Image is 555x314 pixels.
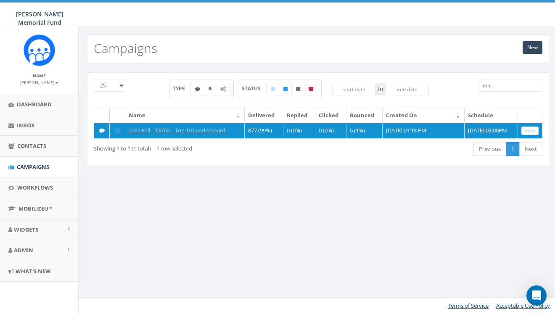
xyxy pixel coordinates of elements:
span: to [375,83,385,95]
th: Name: activate to sort column ascending [125,108,245,123]
small: [PERSON_NAME] [20,79,58,85]
span: Inbox [17,121,35,129]
img: Rally_Corp_Icon.png [24,34,55,66]
span: Contacts [17,142,46,150]
th: Delivered [245,108,283,123]
td: [DATE] 03:00PM [465,123,518,139]
span: STATUS [242,85,267,92]
th: Replied [283,108,315,123]
a: Next [519,142,542,156]
label: Ringless Voice Mail [204,83,217,95]
span: What's New [16,267,51,275]
span: Campaigns [17,163,49,171]
td: 0 (0%) [315,123,346,139]
span: 1 row selected [156,145,192,152]
small: Name [33,73,46,79]
h2: Campaigns [94,41,157,55]
th: Clicked [315,108,346,123]
a: [PERSON_NAME] [20,78,58,86]
span: MobilizeU™ [18,205,53,212]
span: Dashboard [17,100,52,108]
label: Automated Message [216,83,230,95]
i: Ringless Voice Mail [209,87,212,92]
i: Automated Message [220,87,226,92]
a: Acceptable Use Policy [496,302,550,309]
i: Text SMS [99,128,105,133]
label: Archived [304,83,318,95]
th: Schedule [465,108,518,123]
span: TYPE [173,85,191,92]
input: start date [332,83,376,95]
a: View [521,127,539,135]
i: Published [115,128,120,133]
span: Admin [14,246,33,254]
label: Published [279,83,292,95]
i: Text SMS [195,87,200,92]
td: [DATE] 01:18 PM [383,123,465,139]
i: Unpublished [296,87,300,92]
td: 877 (99%) [245,123,283,139]
th: Created On: activate to sort column ascending [383,108,465,123]
div: Showing 1 to 1 (1 total) [94,141,273,153]
th: Bounced [346,108,383,123]
td: 0 (0%) [283,123,315,139]
i: Published [283,87,288,92]
input: Type to search [478,79,542,92]
a: 2025 Fall - [DATE] - Top 10 Leaderboard [129,127,225,134]
label: Text SMS [190,83,205,95]
span: Widgets [14,226,38,233]
input: end date [385,83,429,95]
i: Draft [271,87,275,92]
label: Draft [266,83,280,95]
a: Previous [473,142,506,156]
a: Terms of Service [448,302,489,309]
div: Open Intercom Messenger [526,285,547,306]
td: 6 (1%) [346,123,383,139]
span: [PERSON_NAME] Memorial Fund [16,10,63,26]
span: Workflows [17,184,53,191]
a: New [523,41,542,54]
label: Unpublished [291,83,305,95]
a: 1 [506,142,520,156]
